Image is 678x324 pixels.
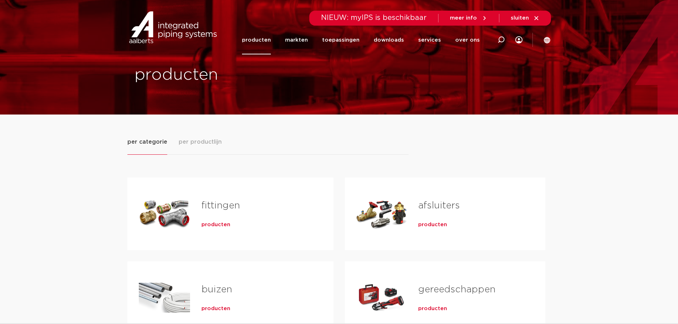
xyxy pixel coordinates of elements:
[242,26,480,54] nav: Menu
[450,15,477,21] span: meer info
[321,14,427,21] span: NIEUW: myIPS is beschikbaar
[418,305,447,312] a: producten
[127,138,167,146] span: per categorie
[322,26,359,54] a: toepassingen
[418,285,495,294] a: gereedschappen
[201,221,230,228] a: producten
[418,221,447,228] a: producten
[135,64,336,86] h1: producten
[285,26,308,54] a: markten
[179,138,222,146] span: per productlijn
[201,285,232,294] a: buizen
[455,26,480,54] a: over ons
[242,26,271,54] a: producten
[450,15,488,21] a: meer info
[515,26,522,54] div: my IPS
[201,305,230,312] a: producten
[374,26,404,54] a: downloads
[511,15,540,21] a: sluiten
[511,15,529,21] span: sluiten
[418,26,441,54] a: services
[418,201,460,210] a: afsluiters
[201,201,240,210] a: fittingen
